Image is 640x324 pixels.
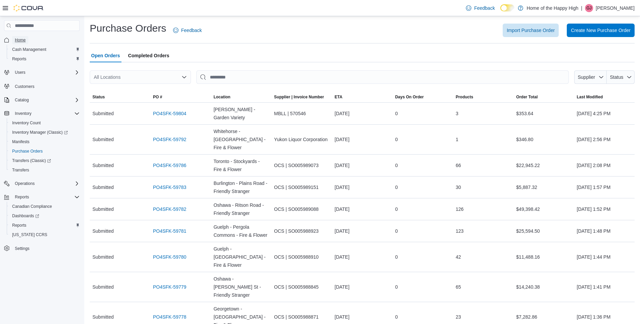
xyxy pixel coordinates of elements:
a: Reports [9,55,29,63]
button: Inventory [12,109,34,118]
span: Washington CCRS [9,231,80,239]
button: Transfers [7,165,82,175]
span: Dashboards [12,213,39,219]
p: Home of the Happy High [527,4,578,12]
button: Inventory [1,109,82,118]
button: Last Modified [574,92,635,102]
a: Inventory Count [9,119,44,127]
span: Order Total [516,94,538,100]
span: Feedback [474,5,495,11]
div: $5,887.32 [513,181,574,194]
div: OCS | SO005989151 [271,181,332,194]
span: 0 [395,313,398,321]
span: Submitted [92,161,114,169]
button: Catalog [12,96,31,104]
div: OCS | SO005988845 [271,280,332,294]
a: Dashboards [9,212,42,220]
a: PO4SFK-59778 [153,313,186,321]
div: [DATE] [332,159,392,172]
span: Submitted [92,135,114,143]
span: [US_STATE] CCRS [12,232,47,237]
span: Submitted [92,283,114,291]
a: Manifests [9,138,32,146]
span: Users [15,70,25,75]
div: OCS | SO005989088 [271,202,332,216]
nav: Complex example [4,32,80,271]
div: OCS | SO005989073 [271,159,332,172]
a: Inventory Manager (Classic) [9,128,71,136]
div: $25,594.50 [513,224,574,238]
a: Canadian Compliance [9,202,55,210]
span: Inventory Manager (Classic) [12,130,68,135]
span: Submitted [92,253,114,261]
span: Submitted [92,227,114,235]
span: PO # [153,94,162,100]
button: Open list of options [182,74,187,80]
span: Dashboards [9,212,80,220]
span: Operations [15,181,35,186]
div: Yukon Liquor Corporation [271,133,332,146]
span: Operations [12,180,80,188]
span: 65 [456,283,461,291]
span: 0 [395,161,398,169]
span: Import Purchase Order [507,27,555,34]
a: Reports [9,221,29,229]
button: Reports [7,54,82,64]
span: Transfers [9,166,80,174]
div: [DATE] [332,310,392,324]
button: Days On Order [392,92,453,102]
a: Feedback [463,1,497,15]
span: Reports [15,194,29,200]
button: Home [1,35,82,45]
a: PO4SFK-59804 [153,109,186,118]
div: $346.80 [513,133,574,146]
span: Reports [12,223,26,228]
button: Products [453,92,513,102]
div: [DATE] 4:25 PM [574,107,635,120]
span: 126 [456,205,464,213]
a: PO4SFK-59779 [153,283,186,291]
span: Last Modified [577,94,603,100]
span: 123 [456,227,464,235]
span: Open Orders [91,49,120,62]
span: Submitted [92,205,114,213]
button: [US_STATE] CCRS [7,230,82,239]
a: Dashboards [7,211,82,221]
span: Reports [9,55,80,63]
div: [DATE] 2:56 PM [574,133,635,146]
button: Cash Management [7,45,82,54]
span: Inventory [12,109,80,118]
div: Location [214,94,230,100]
span: Create New Purchase Order [571,27,631,34]
div: [DATE] [332,250,392,264]
h1: Purchase Orders [90,22,166,35]
a: PO4SFK-59783 [153,183,186,191]
span: 0 [395,135,398,143]
span: Supplier [578,74,595,80]
div: [DATE] [332,107,392,120]
span: 0 [395,227,398,235]
div: $7,282.86 [513,310,574,324]
span: Dark Mode [500,11,501,12]
a: Transfers [9,166,32,174]
button: ETA [332,92,392,102]
span: 0 [395,205,398,213]
button: Create New Purchase Order [567,24,635,37]
button: Inventory Count [7,118,82,128]
div: [DATE] 1:44 PM [574,250,635,264]
div: [DATE] 1:57 PM [574,181,635,194]
button: Canadian Compliance [7,202,82,211]
span: Inventory Manager (Classic) [9,128,80,136]
span: Guelph - [GEOGRAPHIC_DATA] - Fire & Flower [214,245,269,269]
div: [DATE] 1:52 PM [574,202,635,216]
span: Settings [15,246,29,251]
span: Users [12,68,80,76]
span: Submitted [92,183,114,191]
span: Submitted [92,109,114,118]
span: Purchase Orders [9,147,80,155]
button: Import Purchase Order [503,24,559,37]
span: 3 [456,109,458,118]
div: OCS | SO005988910 [271,250,332,264]
div: [DATE] [332,202,392,216]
